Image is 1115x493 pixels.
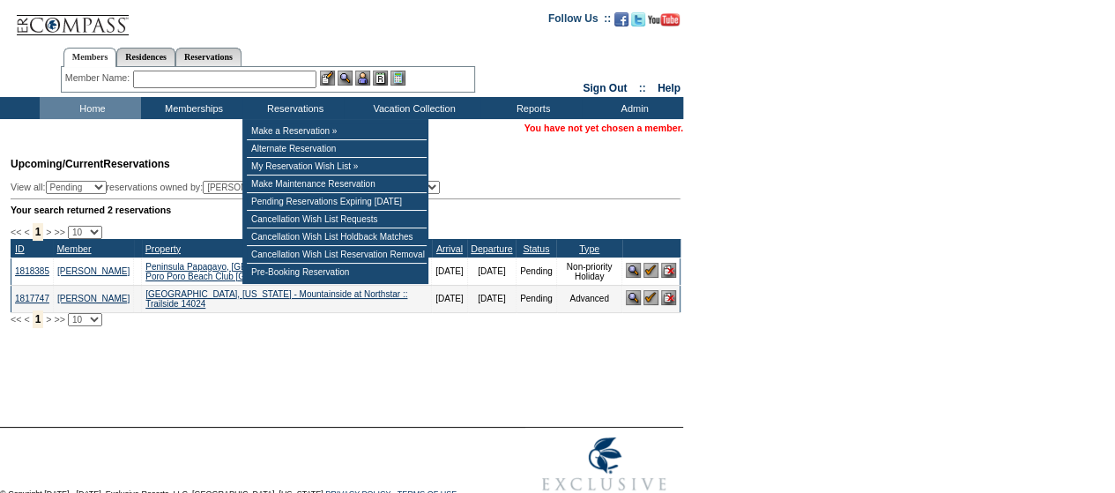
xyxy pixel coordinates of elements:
[480,97,582,119] td: Reports
[11,205,680,215] div: Your search returned 2 reservations
[11,158,170,170] span: Reservations
[432,285,467,312] td: [DATE]
[141,97,242,119] td: Memberships
[626,263,641,278] img: View Reservation
[145,289,407,309] a: [GEOGRAPHIC_DATA], [US_STATE] - Mountainside at Northstar :: Trailside 14024
[247,176,427,193] td: Make Maintenance Reservation
[24,314,29,325] span: <
[15,243,25,254] a: ID
[11,314,21,325] span: <<
[338,71,353,86] img: View
[15,266,49,276] a: 1818385
[247,140,427,158] td: Alternate Reservation
[467,258,516,285] td: [DATE]
[116,48,175,66] a: Residences
[56,243,91,254] a: Member
[24,227,29,237] span: <
[373,71,388,86] img: Reservations
[46,227,51,237] span: >
[471,243,512,254] a: Departure
[432,258,467,285] td: [DATE]
[54,227,64,237] span: >>
[523,243,549,254] a: Status
[467,285,516,312] td: [DATE]
[145,262,426,281] a: Peninsula Papagayo, [GEOGRAPHIC_DATA] - Poro Poro Beach Club :: Poro Poro Beach Club [GEOGRAPHIC_...
[639,82,646,94] span: ::
[516,258,556,285] td: Pending
[524,123,683,133] span: You have not yet chosen a member.
[614,12,628,26] img: Become our fan on Facebook
[175,48,242,66] a: Reservations
[242,97,344,119] td: Reservations
[54,314,64,325] span: >>
[582,97,683,119] td: Admin
[661,290,676,305] img: Cancel Reservation
[57,294,130,303] a: [PERSON_NAME]
[11,181,448,194] div: View all: reservations owned by:
[631,18,645,28] a: Follow us on Twitter
[556,285,622,312] td: Advanced
[661,263,676,278] img: Cancel Reservation
[11,158,103,170] span: Upcoming/Current
[15,294,49,303] a: 1817747
[63,48,117,67] a: Members
[643,263,658,278] img: Confirm Reservation
[631,12,645,26] img: Follow us on Twitter
[247,193,427,211] td: Pending Reservations Expiring [DATE]
[516,285,556,312] td: Pending
[33,310,44,328] span: 1
[355,71,370,86] img: Impersonate
[247,211,427,228] td: Cancellation Wish List Requests
[57,266,130,276] a: [PERSON_NAME]
[33,223,44,241] span: 1
[344,97,480,119] td: Vacation Collection
[145,243,181,254] a: Property
[643,290,658,305] img: Confirm Reservation
[11,227,21,237] span: <<
[247,158,427,176] td: My Reservation Wish List »
[556,258,622,285] td: Non-priority Holiday
[247,123,427,140] td: Make a Reservation »
[626,290,641,305] img: View Reservation
[247,264,427,280] td: Pre-Booking Reservation
[658,82,680,94] a: Help
[247,228,427,246] td: Cancellation Wish List Holdback Matches
[320,71,335,86] img: b_edit.gif
[65,71,133,86] div: Member Name:
[436,243,463,254] a: Arrival
[648,18,680,28] a: Subscribe to our YouTube Channel
[579,243,599,254] a: Type
[390,71,405,86] img: b_calculator.gif
[46,314,51,325] span: >
[40,97,141,119] td: Home
[648,13,680,26] img: Subscribe to our YouTube Channel
[583,82,627,94] a: Sign Out
[247,246,427,264] td: Cancellation Wish List Reservation Removal
[548,11,611,32] td: Follow Us ::
[614,18,628,28] a: Become our fan on Facebook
